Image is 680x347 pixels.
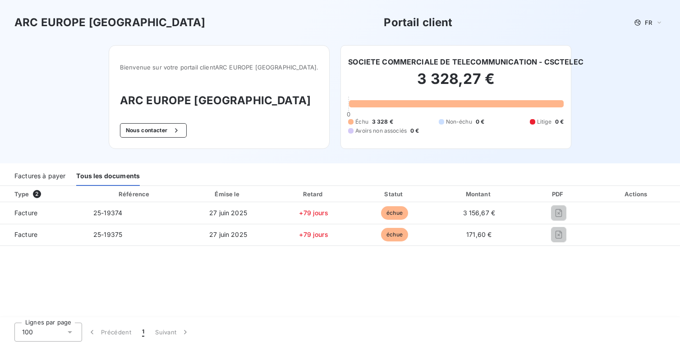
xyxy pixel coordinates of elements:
[137,323,150,342] button: 1
[119,190,149,198] div: Référence
[150,323,195,342] button: Suivant
[185,190,271,199] div: Émise le
[466,231,492,238] span: 171,60 €
[299,209,328,217] span: +79 jours
[372,118,393,126] span: 3 328 €
[7,230,79,239] span: Facture
[356,190,432,199] div: Statut
[76,167,140,186] div: Tous les documents
[275,190,353,199] div: Retard
[355,118,368,126] span: Échu
[463,209,496,217] span: 3 156,67 €
[22,328,33,337] span: 100
[645,19,652,26] span: FR
[142,328,144,337] span: 1
[120,123,187,138] button: Nous contacter
[555,118,564,126] span: 0 €
[525,190,592,199] div: PDF
[299,231,328,238] span: +79 jours
[93,231,122,238] span: 25-19375
[348,56,584,67] h6: SOCIETE COMMERCIALE DE TELECOMMUNICATION - CSCTELEC
[33,190,41,198] span: 2
[476,118,484,126] span: 0 €
[120,93,318,109] h3: ARC EUROPE [GEOGRAPHIC_DATA]
[82,323,137,342] button: Précédent
[355,127,407,135] span: Avoirs non associés
[347,111,350,118] span: 0
[14,14,205,31] h3: ARC EUROPE [GEOGRAPHIC_DATA]
[384,14,452,31] h3: Portail client
[537,118,551,126] span: Litige
[14,167,65,186] div: Factures à payer
[209,209,247,217] span: 27 juin 2025
[120,64,318,71] span: Bienvenue sur votre portail client ARC EUROPE [GEOGRAPHIC_DATA] .
[7,208,79,217] span: Facture
[9,190,84,199] div: Type
[381,228,408,241] span: échue
[595,190,678,199] div: Actions
[381,206,408,220] span: échue
[436,190,522,199] div: Montant
[446,118,472,126] span: Non-échu
[209,231,247,238] span: 27 juin 2025
[410,127,419,135] span: 0 €
[93,209,122,217] span: 25-19374
[348,70,564,97] h2: 3 328,27 €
